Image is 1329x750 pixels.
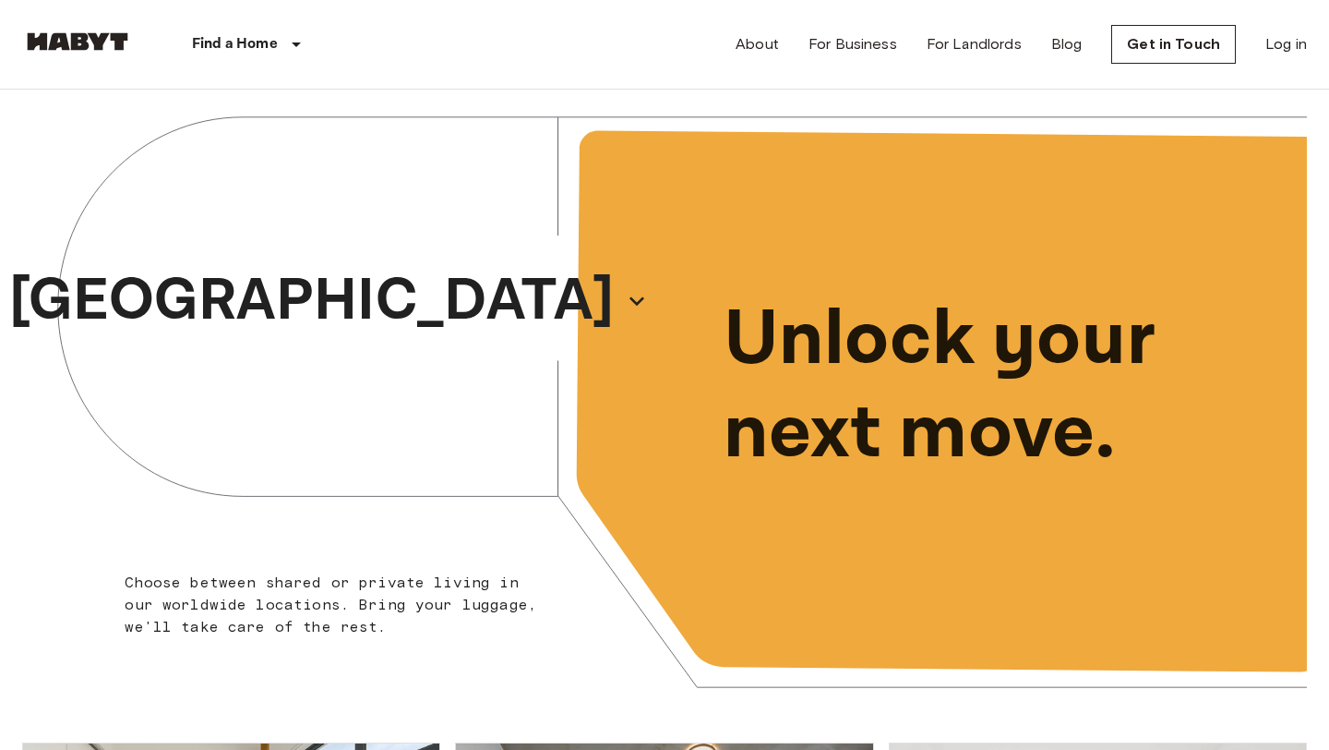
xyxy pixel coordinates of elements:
[724,294,1277,480] p: Unlock your next move.
[9,257,615,345] p: [GEOGRAPHIC_DATA]
[2,251,655,351] button: [GEOGRAPHIC_DATA]
[1265,33,1307,55] a: Log in
[1111,25,1236,64] a: Get in Touch
[736,33,779,55] a: About
[1051,33,1083,55] a: Blog
[808,33,897,55] a: For Business
[125,572,548,638] p: Choose between shared or private living in our worldwide locations. Bring your luggage, we'll tak...
[927,33,1022,55] a: For Landlords
[22,32,133,51] img: Habyt
[192,33,278,55] p: Find a Home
